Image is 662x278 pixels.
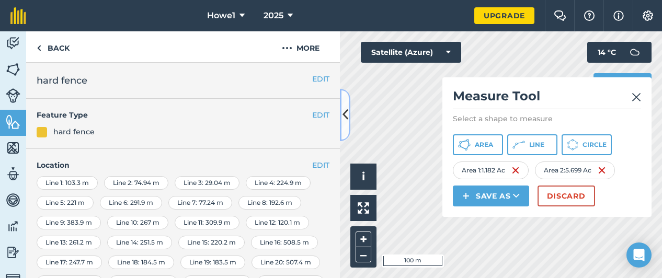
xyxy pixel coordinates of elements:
button: Discard [538,186,595,206]
span: i [362,170,365,183]
img: svg+xml;base64,PHN2ZyB4bWxucz0iaHR0cDovL3d3dy53My5vcmcvMjAwMC9zdmciIHdpZHRoPSI5IiBoZWlnaHQ9IjI0Ii... [37,42,41,54]
button: EDIT [312,159,329,171]
button: Save as [453,186,529,206]
button: More [261,31,340,62]
div: Area 2 : 5.699 Ac [535,161,615,179]
span: Line [529,141,544,149]
img: svg+xml;base64,PD94bWwgdmVyc2lvbj0iMS4wIiBlbmNvZGluZz0idXRmLTgiPz4KPCEtLSBHZW5lcmF0b3I6IEFkb2JlIE... [6,245,20,260]
div: Line 18 : 184.5 m [108,256,174,269]
button: + [356,231,371,247]
img: Four arrows, one pointing top left, one top right, one bottom right and the last bottom left [358,202,369,214]
button: – [356,247,371,262]
h4: Feature Type [37,109,312,121]
div: Open Intercom Messenger [626,242,652,268]
div: hard fence [53,126,95,137]
div: Line 11 : 309.9 m [175,216,239,229]
button: EDIT [312,73,329,85]
img: A question mark icon [583,10,596,21]
p: Select a shape to measure [453,113,641,124]
button: Area [453,134,503,155]
h4: Location [37,159,329,171]
div: Line 7 : 77.24 m [168,196,232,210]
div: Line 20 : 507.4 m [252,256,320,269]
img: svg+xml;base64,PD94bWwgdmVyc2lvbj0iMS4wIiBlbmNvZGluZz0idXRmLTgiPz4KPCEtLSBHZW5lcmF0b3I6IEFkb2JlIE... [6,166,20,182]
button: 14 °C [587,42,652,63]
div: Line 19 : 183.5 m [180,256,245,269]
div: Line 2 : 74.94 m [104,176,168,190]
img: svg+xml;base64,PHN2ZyB4bWxucz0iaHR0cDovL3d3dy53My5vcmcvMjAwMC9zdmciIHdpZHRoPSIyMCIgaGVpZ2h0PSIyNC... [282,42,292,54]
img: svg+xml;base64,PD94bWwgdmVyc2lvbj0iMS4wIiBlbmNvZGluZz0idXRmLTgiPz4KPCEtLSBHZW5lcmF0b3I6IEFkb2JlIE... [6,192,20,208]
span: 14 ° C [598,42,616,63]
div: Line 10 : 267 m [107,216,168,229]
div: Line 15 : 220.2 m [178,236,245,249]
button: Line [507,134,557,155]
div: Line 9 : 383.9 m [37,216,101,229]
button: Print [593,73,652,94]
span: Area [475,141,493,149]
img: svg+xml;base64,PD94bWwgdmVyc2lvbj0iMS4wIiBlbmNvZGluZz0idXRmLTgiPz4KPCEtLSBHZW5lcmF0b3I6IEFkb2JlIE... [6,218,20,234]
img: svg+xml;base64,PD94bWwgdmVyc2lvbj0iMS4wIiBlbmNvZGluZz0idXRmLTgiPz4KPCEtLSBHZW5lcmF0b3I6IEFkb2JlIE... [624,42,645,63]
div: Line 4 : 224.9 m [246,176,311,190]
div: Line 17 : 247.7 m [37,256,102,269]
img: svg+xml;base64,PHN2ZyB4bWxucz0iaHR0cDovL3d3dy53My5vcmcvMjAwMC9zdmciIHdpZHRoPSIxNyIgaGVpZ2h0PSIxNy... [613,9,624,22]
img: svg+xml;base64,PD94bWwgdmVyc2lvbj0iMS4wIiBlbmNvZGluZz0idXRmLTgiPz4KPCEtLSBHZW5lcmF0b3I6IEFkb2JlIE... [6,88,20,103]
button: Satellite (Azure) [361,42,461,63]
h2: Measure Tool [453,88,641,109]
img: svg+xml;base64,PHN2ZyB4bWxucz0iaHR0cDovL3d3dy53My5vcmcvMjAwMC9zdmciIHdpZHRoPSIxNiIgaGVpZ2h0PSIyNC... [598,164,606,177]
img: svg+xml;base64,PHN2ZyB4bWxucz0iaHR0cDovL3d3dy53My5vcmcvMjAwMC9zdmciIHdpZHRoPSI1NiIgaGVpZ2h0PSI2MC... [6,62,20,77]
img: svg+xml;base64,PHN2ZyB4bWxucz0iaHR0cDovL3d3dy53My5vcmcvMjAwMC9zdmciIHdpZHRoPSIyMiIgaGVpZ2h0PSIzMC... [632,91,641,103]
div: Line 12 : 120.1 m [246,216,309,229]
img: svg+xml;base64,PD94bWwgdmVyc2lvbj0iMS4wIiBlbmNvZGluZz0idXRmLTgiPz4KPCEtLSBHZW5lcmF0b3I6IEFkb2JlIE... [6,36,20,51]
img: svg+xml;base64,PHN2ZyB4bWxucz0iaHR0cDovL3d3dy53My5vcmcvMjAwMC9zdmciIHdpZHRoPSI1NiIgaGVpZ2h0PSI2MC... [6,114,20,130]
img: svg+xml;base64,PHN2ZyB4bWxucz0iaHR0cDovL3d3dy53My5vcmcvMjAwMC9zdmciIHdpZHRoPSI1NiIgaGVpZ2h0PSI2MC... [6,140,20,156]
h2: hard fence [37,73,329,88]
img: svg+xml;base64,PHN2ZyB4bWxucz0iaHR0cDovL3d3dy53My5vcmcvMjAwMC9zdmciIHdpZHRoPSIxNiIgaGVpZ2h0PSIyNC... [511,164,520,177]
div: Line 6 : 291.9 m [100,196,162,210]
div: Line 8 : 192.6 m [238,196,301,210]
span: Circle [583,141,607,149]
button: EDIT [312,109,329,121]
div: Line 16 : 508.5 m [251,236,318,249]
div: Line 14 : 251.5 m [107,236,172,249]
span: 2025 [264,9,283,22]
div: Line 1 : 103.3 m [37,176,98,190]
button: Circle [562,134,612,155]
div: Area 1 : 1.182 Ac [453,161,529,179]
button: i [350,164,376,190]
img: Two speech bubbles overlapping with the left bubble in the forefront [554,10,566,21]
a: Upgrade [474,7,534,24]
span: Howe1 [207,9,235,22]
a: Back [26,31,80,62]
img: A cog icon [642,10,654,21]
div: Line 3 : 29.04 m [175,176,239,190]
div: Line 5 : 221 m [37,196,94,210]
img: fieldmargin Logo [10,7,26,24]
img: svg+xml;base64,PHN2ZyB4bWxucz0iaHR0cDovL3d3dy53My5vcmcvMjAwMC9zdmciIHdpZHRoPSIxNCIgaGVpZ2h0PSIyNC... [462,190,470,202]
div: Line 13 : 261.2 m [37,236,101,249]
